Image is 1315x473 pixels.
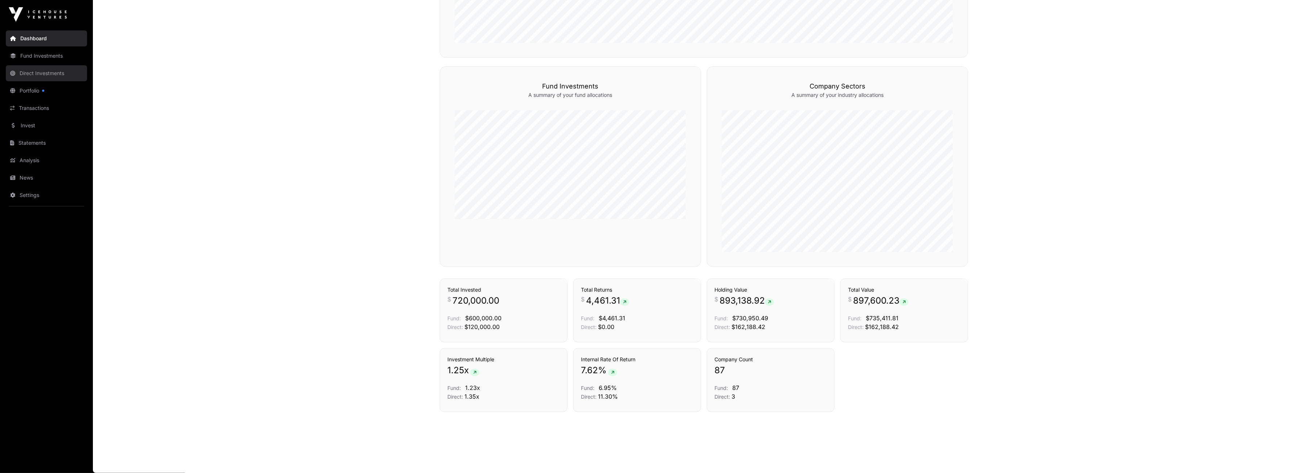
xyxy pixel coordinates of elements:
[6,83,87,99] a: Portfolio
[465,314,501,322] span: $600,000.00
[581,356,693,363] h3: Internal Rate Of Return
[6,187,87,203] a: Settings
[714,356,827,363] h3: Company Count
[714,365,725,376] span: 87
[6,170,87,186] a: News
[447,356,560,363] h3: Investment Multiple
[722,81,953,91] h3: Company Sectors
[732,384,739,391] span: 87
[581,324,597,330] span: Direct:
[9,7,67,22] img: Icehouse Ventures Logo
[1279,438,1315,473] iframe: Chat Widget
[6,135,87,151] a: Statements
[464,393,479,400] span: 1.35x
[447,295,451,304] span: $
[848,315,861,321] span: Fund:
[732,393,735,400] span: 3
[6,30,87,46] a: Dashboard
[447,324,463,330] span: Direct:
[581,394,597,400] span: Direct:
[599,384,617,391] span: 6.95%
[581,365,598,376] span: 7.62
[853,295,909,307] span: 897,600.23
[586,295,629,307] span: 4,461.31
[598,393,618,400] span: 11.30%
[714,324,730,330] span: Direct:
[455,81,686,91] h3: Fund Investments
[714,315,728,321] span: Fund:
[447,315,461,321] span: Fund:
[581,385,594,391] span: Fund:
[732,323,765,330] span: $162,188.42
[447,286,560,293] h3: Total Invested
[848,324,864,330] span: Direct:
[464,323,500,330] span: $120,000.00
[598,323,614,330] span: $0.00
[6,118,87,133] a: Invest
[464,365,469,376] span: x
[598,365,607,376] span: %
[848,286,960,293] h3: Total Value
[447,365,464,376] span: 1.25
[581,315,594,321] span: Fund:
[865,323,899,330] span: $162,188.42
[581,286,693,293] h3: Total Returns
[866,314,898,322] span: $735,411.81
[581,295,585,304] span: $
[6,65,87,81] a: Direct Investments
[732,314,768,322] span: $730,950.49
[447,385,461,391] span: Fund:
[599,314,625,322] span: $4,461.31
[6,48,87,64] a: Fund Investments
[452,295,499,307] span: 720,000.00
[6,100,87,116] a: Transactions
[447,394,463,400] span: Direct:
[465,384,480,391] span: 1.23x
[714,295,718,304] span: $
[714,286,827,293] h3: Holding Value
[714,394,730,400] span: Direct:
[848,295,852,304] span: $
[722,91,953,99] p: A summary of your industry allocations
[720,295,774,307] span: 893,138.92
[714,385,728,391] span: Fund:
[455,91,686,99] p: A summary of your fund allocations
[6,152,87,168] a: Analysis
